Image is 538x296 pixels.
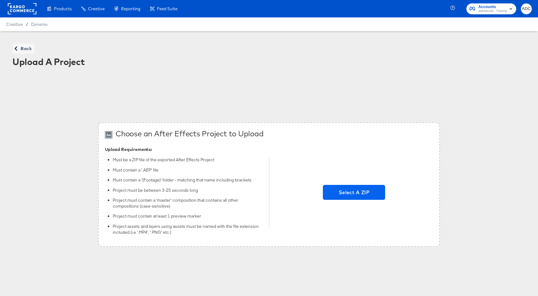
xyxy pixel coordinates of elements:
[323,185,385,200] span: Select A ZIP
[121,6,140,11] span: Reporting
[15,45,32,53] span: Back
[113,187,263,193] li: Project must be between 3-25 seconds long
[466,3,516,14] button: AccountsStitcherAds - Training
[12,44,34,54] button: Back
[325,188,383,197] span: Select A ZIP
[521,3,532,14] button: ADC
[113,197,263,209] li: Project must contain a 'master' composition that contains all other compositions (case-sensitive)
[113,177,263,183] li: Must contain a '(Footage)' folder - matching that name including brackets
[31,22,48,27] a: Dynamo
[113,157,263,163] li: Must be a ZIP file of the exported After Effects Project
[478,9,507,14] span: StitcherAds - Training
[116,129,263,138] div: Choose an After Effects Project to Upload
[6,22,23,27] span: Creative
[113,213,263,219] li: Project must contain at least 1 preview marker
[23,22,31,27] span: /
[157,6,177,11] span: Feed Suite
[12,57,526,67] div: Upload A Project
[88,6,105,11] span: Creative
[478,4,507,10] span: Accounts
[54,6,72,11] span: Products
[113,223,263,235] li: Project assets and layers using assets must be named with the file extension included (i.e '.MP4'...
[523,5,529,12] span: ADC
[105,147,263,152] div: Upload Requirements:
[113,167,263,173] li: Must contain a '.AEP' file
